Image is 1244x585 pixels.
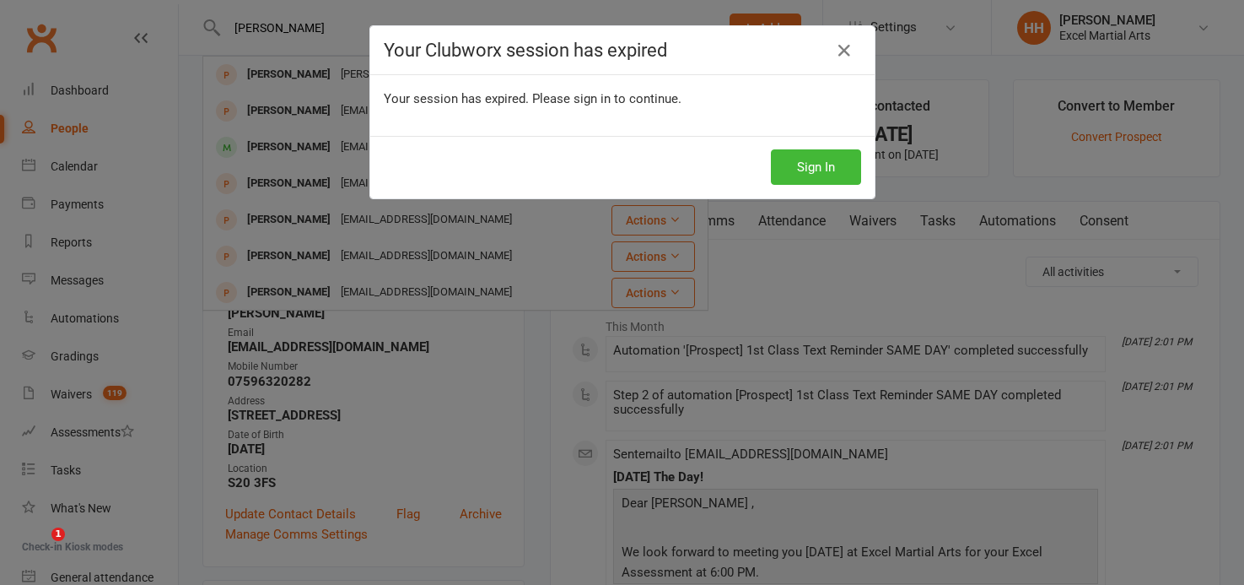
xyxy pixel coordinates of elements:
iframe: Intercom live chat [17,528,57,568]
span: 1 [51,528,65,541]
span: Your session has expired. Please sign in to continue. [384,91,681,106]
h4: Your Clubworx session has expired [384,40,861,61]
a: Close [831,37,858,64]
button: Sign In [771,149,861,185]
